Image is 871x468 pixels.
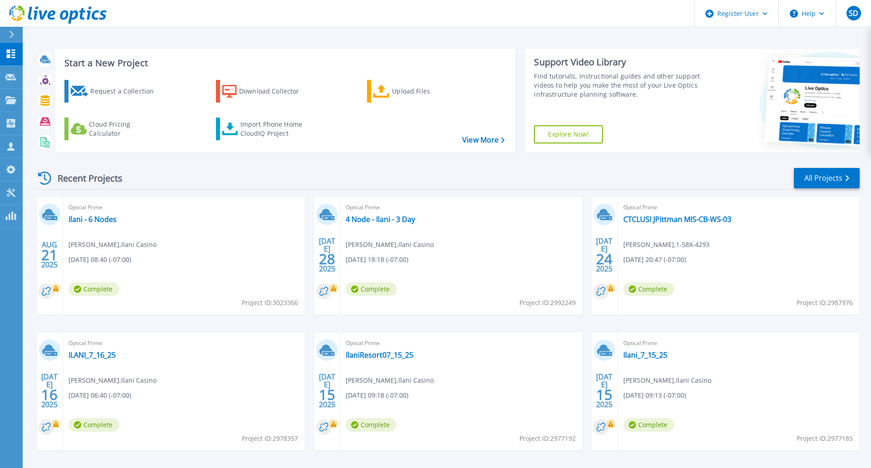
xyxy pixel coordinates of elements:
[596,391,612,399] span: 15
[797,298,853,308] span: Project ID: 2987976
[64,58,504,68] h3: Start a New Project
[534,56,705,68] div: Support Video Library
[367,80,468,103] a: Upload Files
[319,255,335,263] span: 28
[849,10,858,17] span: SD
[41,374,58,407] div: [DATE] 2025
[623,350,667,360] a: Ilani_7_15_25
[318,374,336,407] div: [DATE] 2025
[41,251,58,259] span: 21
[596,374,613,407] div: [DATE] 2025
[346,240,434,250] span: [PERSON_NAME] , Ilani Casino
[346,375,434,385] span: [PERSON_NAME] , Ilani Casino
[519,434,576,443] span: Project ID: 2977192
[239,82,312,100] div: Download Collector
[623,375,711,385] span: [PERSON_NAME] , Ilani Casino
[623,390,686,400] span: [DATE] 09:13 (-07:00)
[346,255,408,265] span: [DATE] 18:18 (-07:00)
[69,215,117,224] a: Ilani - 6 Nodes
[623,240,710,250] span: [PERSON_NAME] , 1-58X-4293
[623,202,854,212] span: Optical Prime
[69,202,299,212] span: Optical Prime
[623,418,674,432] span: Complete
[596,238,613,271] div: [DATE] 2025
[346,282,396,296] span: Complete
[69,282,119,296] span: Complete
[623,255,686,265] span: [DATE] 20:47 (-07:00)
[346,202,577,212] span: Optical Prime
[392,82,465,100] div: Upload Files
[242,434,298,443] span: Project ID: 2978357
[90,82,163,100] div: Request a Collection
[596,255,612,263] span: 24
[69,350,116,360] a: ILANI_7_16_25
[69,240,157,250] span: [PERSON_NAME] , Ilani Casino
[623,215,731,224] a: CTCLUSI JPittman MIS-CB-WS-03
[69,390,131,400] span: [DATE] 06:40 (-07:00)
[346,215,415,224] a: 4 Node - Ilani - 3 Day
[35,167,135,189] div: Recent Projects
[318,238,336,271] div: [DATE] 2025
[623,282,674,296] span: Complete
[89,120,161,138] div: Cloud Pricing Calculator
[319,391,335,399] span: 15
[41,238,58,271] div: AUG 2025
[216,80,317,103] a: Download Collector
[794,168,860,188] a: All Projects
[346,418,396,432] span: Complete
[69,255,131,265] span: [DATE] 08:40 (-07:00)
[240,120,311,138] div: Import Phone Home CloudIQ Project
[797,434,853,443] span: Project ID: 2977185
[346,350,413,360] a: IlaniResort07_15_25
[64,80,166,103] a: Request a Collection
[519,298,576,308] span: Project ID: 2992249
[534,72,705,99] div: Find tutorials, instructional guides and other support videos to help you make the most of your L...
[41,391,58,399] span: 16
[242,298,298,308] span: Project ID: 3023366
[69,375,157,385] span: [PERSON_NAME] , Ilani Casino
[346,390,408,400] span: [DATE] 09:18 (-07:00)
[64,118,166,140] a: Cloud Pricing Calculator
[69,338,299,348] span: Optical Prime
[346,338,577,348] span: Optical Prime
[462,136,504,144] a: View More
[534,125,603,143] a: Explore Now!
[623,338,854,348] span: Optical Prime
[69,418,119,432] span: Complete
